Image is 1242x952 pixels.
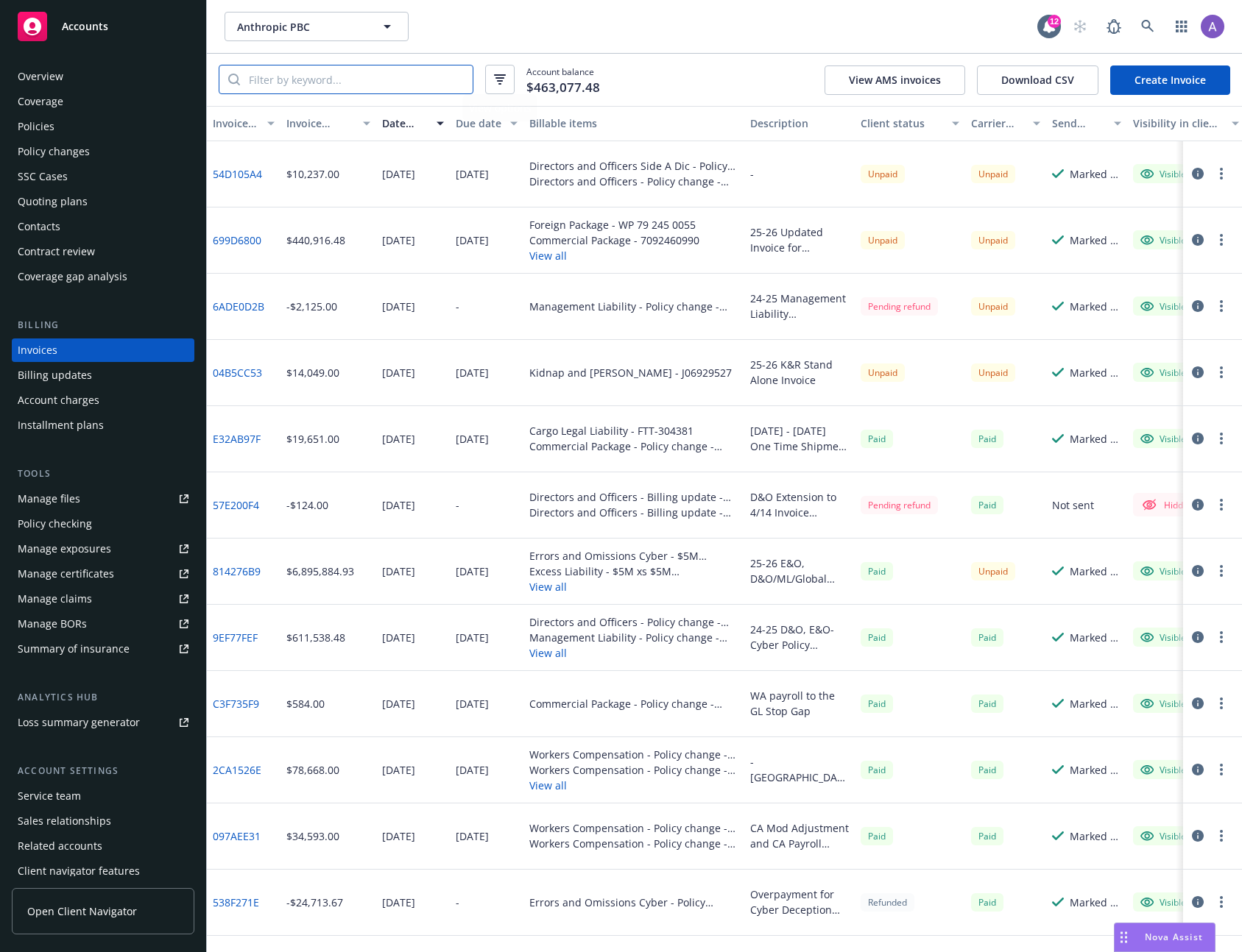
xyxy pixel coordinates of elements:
div: Contract review [18,240,95,263]
div: Refunded [861,893,914,912]
div: Workers Compensation - Policy change - 7092461007 [529,747,738,762]
a: 538F271E [213,895,259,910]
div: Drag to move [1115,923,1133,951]
button: Invoice ID [207,106,280,141]
a: Contacts [12,215,194,238]
button: View all [529,579,738,594]
div: 25-26 K&R Stand Alone Invoice [750,357,849,388]
div: Paid [971,628,1003,647]
div: Visible [1140,233,1186,246]
div: Visible [1140,895,1186,909]
div: -$124.00 [286,497,328,513]
a: Report a Bug [1099,12,1129,41]
a: 04B5CC53 [213,365,262,380]
div: [DATE] [456,564,489,579]
div: Directors and Officers Side A Dic - Policy change - BPRO8118033 [529,158,738,174]
span: Paid [861,761,893,779]
span: Open Client Navigator [27,903,137,919]
div: Unpaid [861,363,905,382]
div: Directors and Officers - Billing update - 768782745 [529,505,738,520]
div: - [GEOGRAPHIC_DATA], [GEOGRAPHIC_DATA], [GEOGRAPHIC_DATA] Mod Adjustment - Various Rate changes b... [750,754,849,785]
div: Coverage [18,90,63,113]
div: 25-26 Updated Invoice for Commercial Package, Auto, Workers Comp., Excess Liability, Foreign Pack... [750,224,849,255]
div: Summary of insurance [18,637,130,661]
div: Invoice amount [286,116,354,131]
div: Paid [861,695,893,713]
div: $611,538.48 [286,630,345,645]
a: 9EF77FEF [213,630,258,645]
div: Unpaid [971,297,1015,316]
a: Coverage [12,90,194,113]
div: Policies [18,115,54,138]
a: Create Invoice [1110,65,1230,95]
a: Manage BORs [12,612,194,636]
div: CA Mod Adjustment and CA Payroll Exposure Updates [750,820,849,851]
div: Paid [861,827,893,845]
a: Overview [12,65,194,88]
div: Analytics hub [12,690,194,705]
a: Manage exposures [12,537,194,561]
a: Summary of insurance [12,637,194,661]
div: Hidden [1140,496,1193,514]
button: Invoice amount [280,106,376,141]
a: Start snowing [1065,12,1095,41]
a: SSC Cases [12,165,194,188]
div: - [750,166,754,182]
a: Manage claims [12,587,194,611]
a: 54D105A4 [213,166,262,182]
a: C3F735F9 [213,696,259,711]
button: Due date [450,106,523,141]
a: 6ADE0D2B [213,299,264,314]
div: $6,895,884.93 [286,564,354,579]
div: Management Liability - Policy change - 8264-2239 [529,299,738,314]
img: photo [1201,15,1224,38]
div: Visible [1140,432,1186,445]
div: Related accounts [18,834,102,858]
div: $14,049.00 [286,365,339,380]
span: Anthropic PBC [237,19,364,35]
div: Policy changes [18,140,90,163]
div: Marked as sent [1070,431,1121,447]
button: View AMS invoices [825,65,965,95]
div: [DATE] [382,564,415,579]
button: Description [744,106,855,141]
div: 24-25 D&O, E&O-Cyber Policy Extensions #1 & #2 ([DATE] & [DATE]) [750,622,849,653]
a: 57E200F4 [213,497,259,513]
div: Account settings [12,764,194,778]
a: Loss summary generator [12,711,194,734]
div: Overview [18,65,63,88]
div: Visible [1140,697,1186,710]
div: Invoice ID [213,116,258,131]
div: Unpaid [861,165,905,183]
div: [DATE] [382,431,415,447]
div: Commercial Package - Policy change - 7092460990 [529,438,738,454]
div: [DATE] [382,166,415,182]
div: D&O Extension to 4/14 Invoice Revision - Return Premium [750,489,849,520]
div: [DATE] [382,365,415,380]
div: Marked as sent [1070,299,1121,314]
div: Workers Compensation - Policy change - 7092461010 [529,836,738,851]
input: Filter by keyword... [240,65,473,93]
div: -$2,125.00 [286,299,337,314]
a: Quoting plans [12,190,194,213]
div: Paid [971,827,1003,845]
button: Download CSV [977,65,1098,95]
span: Account balance [526,65,600,94]
a: Manage certificates [12,562,194,586]
div: Excess Liability - $5M xs $5M ([PERSON_NAME]) - 1000635538251 [529,564,738,579]
div: 25-26 E&O, D&O/ML/Global Renewal Invoice [750,555,849,586]
div: [DATE] [456,232,489,248]
div: Errors and Omissions Cyber - $5M Primary (AmTrust) - ACL1246485 01 [529,548,738,564]
div: Due date [456,116,501,131]
div: Tools [12,466,194,481]
div: [DATE] [382,762,415,778]
a: 097AEE31 [213,828,261,844]
div: Foreign Package - WP 79 245 0055 [529,217,699,232]
div: Marked as sent [1070,365,1121,380]
span: Nova Assist [1145,931,1203,943]
button: Date issued [376,106,450,141]
button: Nova Assist [1114,923,1215,952]
div: Paid [971,893,1003,912]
